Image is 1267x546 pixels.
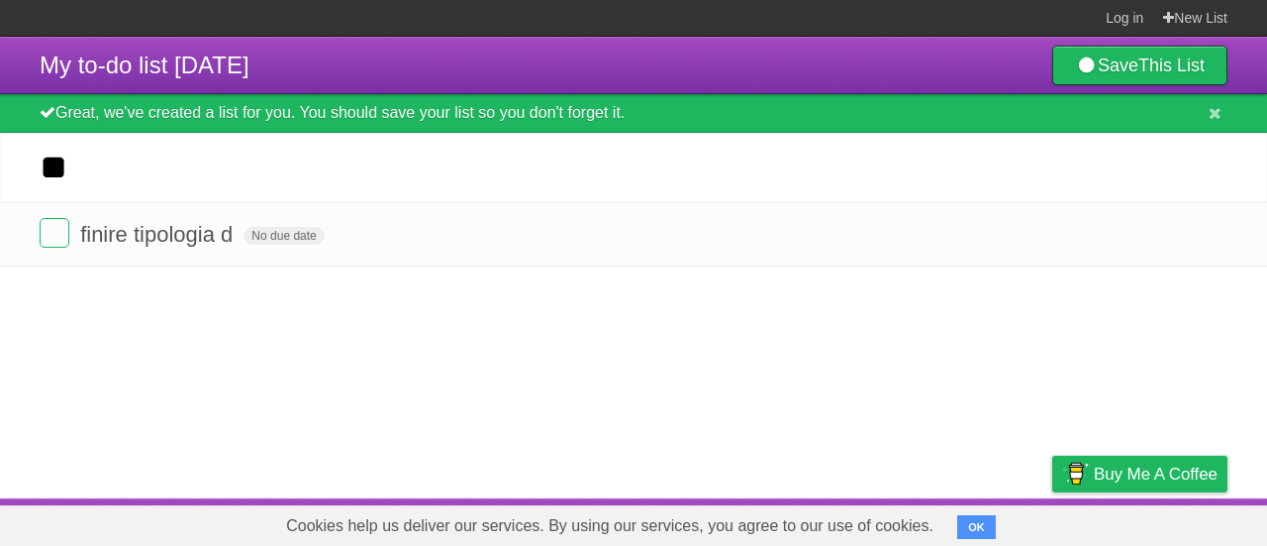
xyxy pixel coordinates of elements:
[244,227,324,245] span: No due date
[789,503,830,541] a: About
[1062,457,1089,491] img: Buy me a coffee
[1138,55,1205,75] b: This List
[1103,503,1227,541] a: Suggest a feature
[1052,456,1227,492] a: Buy me a coffee
[1052,46,1227,85] a: SaveThis List
[266,506,953,546] span: Cookies help us deliver our services. By using our services, you agree to our use of cookies.
[959,503,1003,541] a: Terms
[1094,457,1218,491] span: Buy me a coffee
[80,222,238,247] span: finire tipologia d
[957,515,996,539] button: OK
[854,503,934,541] a: Developers
[1026,503,1078,541] a: Privacy
[40,52,249,78] span: My to-do list [DATE]
[40,218,69,248] label: Done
